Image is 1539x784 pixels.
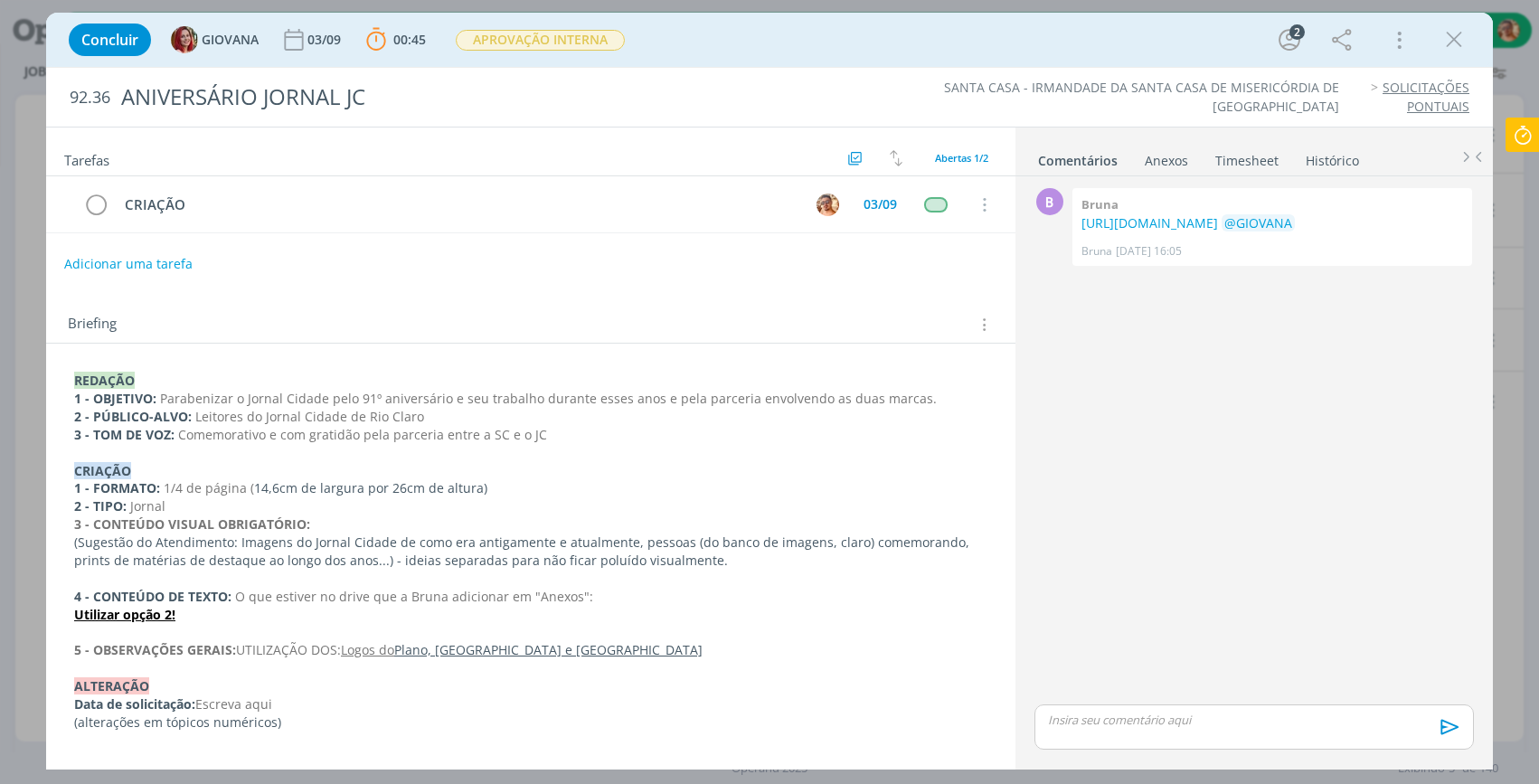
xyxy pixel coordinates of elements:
[74,695,195,713] strong: Data de solicitação:
[195,408,424,425] span: Leitores do Jornal Cidade de Rio Claro
[1289,24,1305,40] div: 2
[70,88,110,108] span: 92.36
[393,31,426,48] span: 00:45
[1081,214,1218,231] a: [URL][DOMAIN_NAME]
[236,641,341,658] span: UTILIZAÇÃO DOS:
[1275,25,1304,54] button: 2
[74,462,131,479] strong: CRIAÇÃO
[864,198,897,211] div: 03/09
[1214,144,1279,170] a: Timesheet
[171,26,259,53] button: GGIOVANA
[46,13,1493,770] div: dialog
[456,30,625,51] span: APROVAÇÃO INTERNA
[74,497,127,515] strong: 2 - TIPO:
[1145,152,1188,170] div: Anexos
[63,248,194,280] button: Adicionar uma tarefa
[68,313,117,336] span: Briefing
[74,408,192,425] strong: 2 - PÚBLICO-ALVO:
[890,150,902,166] img: arrow-down-up.svg
[74,641,236,658] strong: 5 - OBSERVAÇÕES GERAIS:
[171,26,198,53] img: G
[74,479,160,496] strong: 1 - FORMATO:
[130,497,165,515] span: Jornal
[74,606,175,623] u: Utilizar opção 2!
[817,194,839,216] img: V
[74,372,135,389] strong: REDAÇÃO
[1081,243,1112,260] p: Bruna
[74,390,156,407] strong: 1 - OBJETIVO:
[74,515,310,533] strong: 3 - CONTEÚDO VISUAL OBRIGATÓRIO:
[814,191,841,218] button: V
[69,24,151,56] button: Concluir
[944,79,1339,114] a: SANTA CASA - IRMANDADE DA SANTA CASA DE MISERICÓRDIA DE [GEOGRAPHIC_DATA]
[1116,243,1182,260] span: [DATE] 16:05
[74,534,987,570] p: (Sugestão do Atendimento: Imagens do Jornal Cidade de como era antigamente e atualmente, pessoas ...
[195,695,272,713] span: Escreva aqui
[235,588,593,605] span: O que estiver no drive que a Bruna adicionar em "Anexos":
[362,25,430,54] button: 00:45
[74,588,231,605] strong: 4 - CONTEÚDO DE TEXTO:
[341,641,394,658] u: Logos do
[178,426,547,443] span: Comemorativo e com gratidão pela parceria entre a SC e o JC
[1383,79,1469,114] a: SOLICITAÇÕES PONTUAIS
[74,426,175,443] strong: 3 - TOM DE VOZ:
[114,75,879,119] div: ANIVERSÁRIO JORNAL JC
[202,33,259,46] span: GIOVANA
[164,479,254,496] span: 1/4 de página (
[455,29,626,52] button: APROVAÇÃO INTERNA
[74,677,149,694] strong: ALTERAÇÃO
[307,33,345,46] div: 03/09
[81,33,138,47] span: Concluir
[1224,214,1292,231] span: @GIOVANA
[64,147,109,169] span: Tarefas
[1305,144,1360,170] a: Histórico
[1037,144,1119,170] a: Comentários
[117,194,799,216] div: CRIAÇÃO
[935,151,988,165] span: Abertas 1/2
[160,390,937,407] span: Parabenizar o Jornal Cidade pelo 91º aniversário e seu trabalho durante esses anos e pela parceri...
[394,641,703,658] u: Plano, [GEOGRAPHIC_DATA] e [GEOGRAPHIC_DATA]
[74,479,987,497] p: 14,6cm de largura por 26cm de altura)
[1081,196,1119,213] b: Bruna
[74,713,987,732] p: (alterações em tópicos numéricos)
[1036,188,1063,215] div: B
